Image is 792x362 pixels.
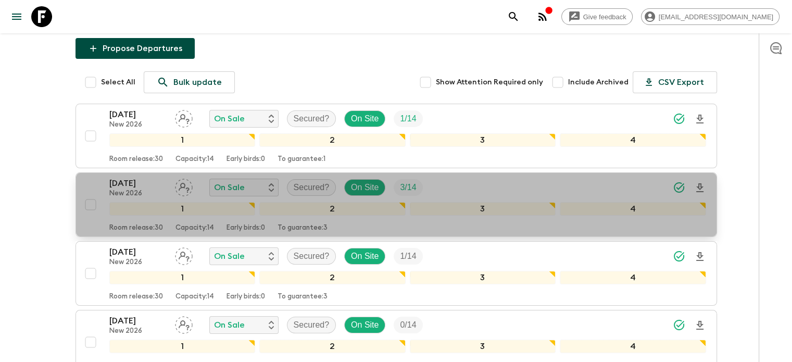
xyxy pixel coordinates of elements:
[694,113,706,126] svg: Download Onboarding
[394,248,422,265] div: Trip Fill
[76,241,717,306] button: [DATE]New 2026Assign pack leaderOn SaleSecured?On SiteTrip Fill1234Room release:30Capacity:14Earl...
[109,224,163,232] p: Room release: 30
[259,271,406,284] div: 2
[227,224,265,232] p: Early birds: 0
[76,104,717,168] button: [DATE]New 2026Assign pack leaderOn SaleSecured?On SiteTrip Fill1234Room release:30Capacity:14Earl...
[503,6,524,27] button: search adventures
[175,224,214,232] p: Capacity: 14
[109,293,163,301] p: Room release: 30
[294,113,330,125] p: Secured?
[227,293,265,301] p: Early birds: 0
[175,113,193,121] span: Assign pack leader
[175,155,214,164] p: Capacity: 14
[560,271,706,284] div: 4
[410,202,556,216] div: 3
[400,250,416,263] p: 1 / 14
[294,181,330,194] p: Secured?
[560,340,706,353] div: 4
[144,71,235,93] a: Bulk update
[394,317,422,333] div: Trip Fill
[394,110,422,127] div: Trip Fill
[400,319,416,331] p: 0 / 14
[6,6,27,27] button: menu
[351,250,379,263] p: On Site
[394,179,422,196] div: Trip Fill
[109,202,256,216] div: 1
[175,319,193,328] span: Assign pack leader
[175,182,193,190] span: Assign pack leader
[410,133,556,147] div: 3
[344,317,385,333] div: On Site
[175,251,193,259] span: Assign pack leader
[214,181,245,194] p: On Sale
[653,13,779,21] span: [EMAIL_ADDRESS][DOMAIN_NAME]
[673,319,685,331] svg: Synced Successfully
[344,248,385,265] div: On Site
[109,258,167,267] p: New 2026
[101,77,135,88] span: Select All
[259,133,406,147] div: 2
[287,317,336,333] div: Secured?
[259,202,406,216] div: 2
[400,181,416,194] p: 3 / 14
[561,8,633,25] a: Give feedback
[76,38,195,59] button: Propose Departures
[109,340,256,353] div: 1
[259,340,406,353] div: 2
[400,113,416,125] p: 1 / 14
[109,315,167,327] p: [DATE]
[673,181,685,194] svg: Synced Successfully
[568,77,628,88] span: Include Archived
[109,271,256,284] div: 1
[694,182,706,194] svg: Download Onboarding
[560,133,706,147] div: 4
[214,319,245,331] p: On Sale
[436,77,543,88] span: Show Attention Required only
[214,113,245,125] p: On Sale
[173,76,222,89] p: Bulk update
[109,177,167,190] p: [DATE]
[287,110,336,127] div: Secured?
[410,340,556,353] div: 3
[109,327,167,335] p: New 2026
[351,113,379,125] p: On Site
[287,248,336,265] div: Secured?
[76,172,717,237] button: [DATE]New 2026Assign pack leaderOn SaleSecured?On SiteTrip Fill1234Room release:30Capacity:14Earl...
[344,110,385,127] div: On Site
[351,319,379,331] p: On Site
[673,113,685,125] svg: Synced Successfully
[344,179,385,196] div: On Site
[560,202,706,216] div: 4
[109,121,167,129] p: New 2026
[278,293,328,301] p: To guarantee: 3
[633,71,717,93] button: CSV Export
[694,319,706,332] svg: Download Onboarding
[109,246,167,258] p: [DATE]
[278,155,325,164] p: To guarantee: 1
[287,179,336,196] div: Secured?
[694,251,706,263] svg: Download Onboarding
[278,224,328,232] p: To guarantee: 3
[294,319,330,331] p: Secured?
[227,155,265,164] p: Early birds: 0
[214,250,245,263] p: On Sale
[410,271,556,284] div: 3
[109,108,167,121] p: [DATE]
[673,250,685,263] svg: Synced Successfully
[351,181,379,194] p: On Site
[294,250,330,263] p: Secured?
[641,8,780,25] div: [EMAIL_ADDRESS][DOMAIN_NAME]
[175,293,214,301] p: Capacity: 14
[109,155,163,164] p: Room release: 30
[109,190,167,198] p: New 2026
[109,133,256,147] div: 1
[577,13,632,21] span: Give feedback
